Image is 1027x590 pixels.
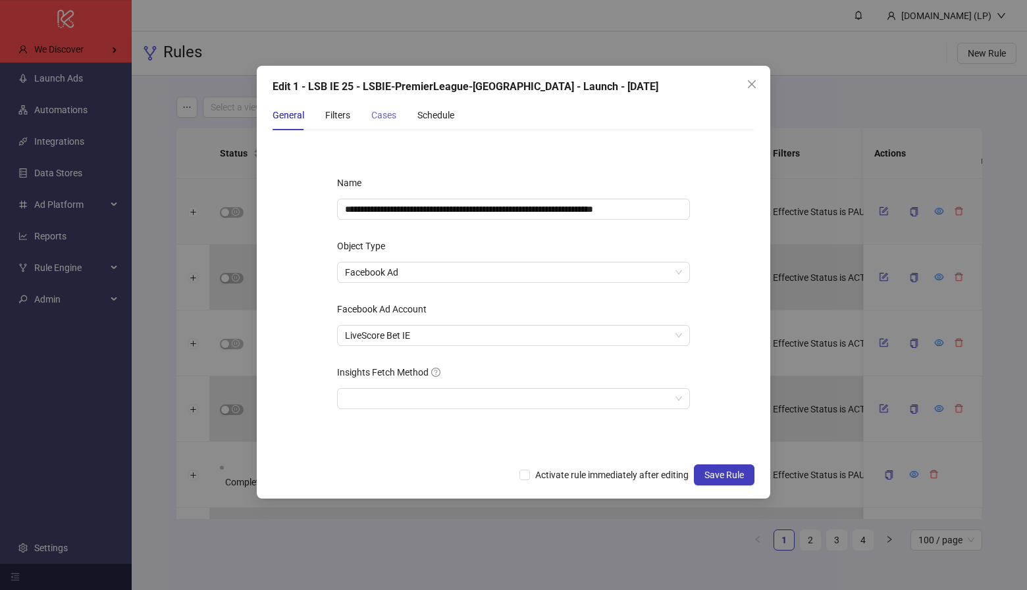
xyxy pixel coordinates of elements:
div: Filters [325,108,350,122]
span: question-circle [431,368,440,377]
span: Save Rule [704,470,744,480]
button: Save Rule [694,464,754,485]
input: Name [337,199,690,220]
button: Close [741,74,762,95]
span: LiveScore Bet IE [345,326,682,345]
label: Facebook Ad Account [337,299,435,320]
div: Schedule [417,108,454,122]
div: Edit 1 - LSB IE 25 - LSBIE-PremierLeague-[GEOGRAPHIC_DATA] - Launch - [DATE] [273,79,754,95]
div: Cases [371,108,396,122]
label: Insights Fetch Method [337,362,449,383]
span: close [747,79,757,89]
span: Facebook Ad [345,262,682,282]
span: Activate rule immediately after editing [530,468,694,482]
div: General [273,108,304,122]
label: Object Type [337,235,394,257]
label: Name [337,172,370,193]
